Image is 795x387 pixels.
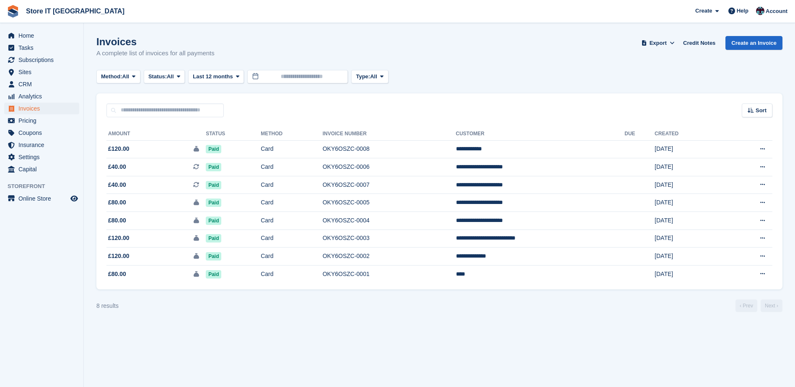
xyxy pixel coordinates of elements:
a: menu [4,54,79,66]
span: £80.00 [108,270,126,279]
td: Card [261,265,322,283]
a: menu [4,78,79,90]
span: Subscriptions [18,54,69,66]
th: Amount [106,127,206,141]
a: menu [4,30,79,41]
td: OKY6OSZC-0004 [323,212,456,230]
a: menu [4,42,79,54]
a: menu [4,139,79,151]
td: OKY6OSZC-0001 [323,265,456,283]
span: Paid [206,163,221,171]
span: Create [695,7,712,15]
span: £120.00 [108,252,129,261]
span: Paid [206,252,221,261]
th: Customer [456,127,625,141]
button: Last 12 months [188,70,244,84]
span: Export [650,39,667,47]
button: Status: All [144,70,185,84]
span: Method: [101,72,122,81]
span: Paid [206,217,221,225]
td: [DATE] [655,158,722,176]
th: Status [206,127,261,141]
span: Paid [206,270,221,279]
span: Sites [18,66,69,78]
span: CRM [18,78,69,90]
span: Sort [756,106,767,115]
img: James Campbell Adamson [756,7,764,15]
span: Paid [206,181,221,189]
span: Paid [206,145,221,153]
img: stora-icon-8386f47178a22dfd0bd8f6a31ec36ba5ce8667c1dd55bd0f319d3a0aa187defe.svg [7,5,19,18]
td: [DATE] [655,230,722,248]
span: Last 12 months [193,72,233,81]
span: Home [18,30,69,41]
span: Help [737,7,748,15]
a: Next [761,299,782,312]
span: £120.00 [108,234,129,243]
td: Card [261,176,322,194]
td: [DATE] [655,212,722,230]
a: Previous [735,299,757,312]
td: Card [261,194,322,212]
td: Card [261,140,322,158]
span: All [122,72,129,81]
a: menu [4,66,79,78]
td: OKY6OSZC-0008 [323,140,456,158]
a: menu [4,90,79,102]
td: [DATE] [655,194,722,212]
span: £80.00 [108,216,126,225]
span: Settings [18,151,69,163]
span: £40.00 [108,163,126,171]
span: £120.00 [108,144,129,153]
th: Created [655,127,722,141]
p: A complete list of invoices for all payments [96,49,215,58]
span: Paid [206,199,221,207]
span: Pricing [18,115,69,126]
td: OKY6OSZC-0007 [323,176,456,194]
td: Card [261,158,322,176]
h1: Invoices [96,36,215,47]
button: Export [640,36,676,50]
td: Card [261,212,322,230]
div: 8 results [96,302,119,310]
td: OKY6OSZC-0002 [323,248,456,266]
a: Preview store [69,193,79,204]
td: OKY6OSZC-0005 [323,194,456,212]
span: Type: [356,72,370,81]
th: Method [261,127,322,141]
td: [DATE] [655,176,722,194]
span: All [370,72,377,81]
span: Tasks [18,42,69,54]
span: Online Store [18,193,69,204]
span: All [167,72,174,81]
a: menu [4,193,79,204]
a: menu [4,163,79,175]
span: Invoices [18,103,69,114]
span: £40.00 [108,181,126,189]
td: [DATE] [655,265,722,283]
span: Storefront [8,182,83,191]
a: menu [4,151,79,163]
span: Insurance [18,139,69,151]
button: Method: All [96,70,140,84]
span: Coupons [18,127,69,139]
span: Paid [206,234,221,243]
a: menu [4,103,79,114]
span: Capital [18,163,69,175]
span: £80.00 [108,198,126,207]
span: Account [766,7,787,15]
button: Type: All [351,70,388,84]
a: Credit Notes [680,36,719,50]
nav: Page [734,299,784,312]
span: Analytics [18,90,69,102]
td: OKY6OSZC-0003 [323,230,456,248]
a: Store IT [GEOGRAPHIC_DATA] [23,4,128,18]
td: [DATE] [655,248,722,266]
a: Create an Invoice [725,36,782,50]
th: Due [624,127,655,141]
td: [DATE] [655,140,722,158]
a: menu [4,127,79,139]
a: menu [4,115,79,126]
td: OKY6OSZC-0006 [323,158,456,176]
td: Card [261,248,322,266]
